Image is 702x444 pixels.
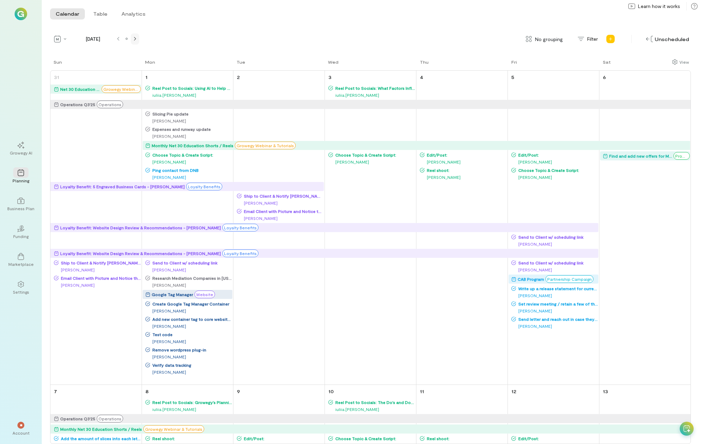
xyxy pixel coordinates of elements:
[150,316,232,322] span: Add new container tag to core website code
[59,436,141,441] span: Add the amount of slices into each letter to release CAB members
[237,59,245,65] div: Tue
[60,86,100,93] div: Net 30 Education Shorts / Reels
[599,71,691,385] td: September 6, 2025
[8,247,33,272] a: Marketplace
[599,58,612,70] a: Saturday
[516,260,598,265] span: Send to Client w/ scheduling link
[50,71,142,385] td: August 31, 2025
[670,57,691,67] div: Show columns
[235,142,296,149] div: Growegy Webinar & Tutorials
[673,152,690,160] div: Product
[518,276,544,283] div: CAB Program
[418,386,425,396] a: September 11, 2025
[145,133,232,140] div: [PERSON_NAME]
[511,158,598,165] div: [PERSON_NAME]
[152,291,193,298] div: Google Tag Manager
[516,167,598,173] span: Choose Topic & Create Script:
[8,136,33,161] a: Growegy AI
[150,275,232,281] span: Research Mediation Companies in [US_STATE]
[144,72,149,82] a: September 1, 2025
[327,386,335,396] a: September 10, 2025
[416,71,508,385] td: September 4, 2025
[150,399,232,405] span: Reel Post to Socials: Growegy's Planning Feature - Your Business Management and Marketing Tool
[236,72,241,82] a: September 2, 2025
[508,71,599,385] td: September 5, 2025
[508,58,518,70] a: Friday
[679,59,689,65] div: View
[609,152,672,159] div: Find and add new offers for Marketplace
[418,72,425,82] a: September 4, 2025
[8,192,33,217] a: Business Plan
[150,362,232,368] span: Verify data tracking
[237,215,324,222] div: [PERSON_NAME]
[60,250,221,257] div: Loyalty Benefit: Website Design Review & Recommendations - [PERSON_NAME]
[516,316,598,322] span: Send letter and reach out in case they have questions
[333,399,415,405] span: Reel Post to Socials: The Do's and Don'ts of Customer Engagement
[150,301,232,307] span: Create Google Tag Manager Container
[333,152,415,158] span: Choose Topic & Create Script:
[59,275,141,281] span: Email Client with Picture and Notice that their order has shipped
[644,34,691,45] div: Unscheduled
[143,425,204,433] div: Growegy Webinar & Tutorials
[97,101,123,108] div: Operations
[8,261,34,267] div: Marketplace
[145,92,232,98] div: iuliia.[PERSON_NAME]
[638,3,680,10] span: Learn how it works
[60,426,142,433] div: Monthly Net 30 Education Shorts / Reels
[145,353,232,360] div: [PERSON_NAME]
[88,8,113,19] button: Table
[516,234,598,240] span: Send to Client w/ scheduling link
[516,286,598,291] span: Write up a release statement for current CAB
[328,158,415,165] div: [PERSON_NAME]
[60,415,95,422] div: Operations Q3'25
[145,307,232,314] div: [PERSON_NAME]
[10,150,32,156] div: Growegy AI
[511,240,598,247] div: [PERSON_NAME]
[325,58,340,70] a: Wednesday
[601,72,607,82] a: September 6, 2025
[150,260,232,265] span: Send to Client w/ scheduling link
[222,224,258,231] div: Loyalty Benefits
[72,35,114,42] span: [DATE]
[186,183,222,190] div: Loyalty Benefits
[233,71,325,385] td: September 2, 2025
[53,386,58,396] a: September 7, 2025
[50,8,85,19] button: Calendar
[150,152,232,158] span: Choose Topic & Create Script:
[145,368,232,375] div: [PERSON_NAME]
[13,178,29,183] div: Planning
[145,158,232,165] div: [PERSON_NAME]
[102,85,141,93] div: Growegy Webinar & Tutorials
[242,436,324,441] span: Edit/Post:
[425,152,507,158] span: Edit/Post:
[233,58,247,70] a: Tuesday
[333,85,415,91] span: Reel Post to Socials: What Factors Influence Your Business Credit Score?
[236,386,241,396] a: September 9, 2025
[116,8,151,19] button: Analytics
[13,233,29,239] div: Funding
[603,59,611,65] div: Sat
[8,164,33,189] a: Planning
[145,338,232,345] div: [PERSON_NAME]
[416,58,430,70] a: Thursday
[145,59,155,65] div: Mon
[511,266,598,273] div: [PERSON_NAME]
[511,307,598,314] div: [PERSON_NAME]
[50,58,63,70] a: Sunday
[60,101,95,108] div: Operations Q3'25
[601,386,609,396] a: September 13, 2025
[511,174,598,181] div: [PERSON_NAME]
[60,183,185,190] div: Loyalty Benefit: 5 Engraved Business Cards - [PERSON_NAME]
[328,406,415,413] div: iuliia.[PERSON_NAME]
[420,174,507,181] div: [PERSON_NAME]
[145,282,232,288] div: [PERSON_NAME]
[97,415,123,422] div: Operations
[510,386,518,396] a: September 12, 2025
[144,386,150,396] a: September 8, 2025
[328,59,338,65] div: Wed
[516,152,598,158] span: Edit/Post:
[194,291,215,298] div: Website
[145,117,232,124] div: [PERSON_NAME]
[511,59,517,65] div: Fri
[54,59,62,65] div: Sun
